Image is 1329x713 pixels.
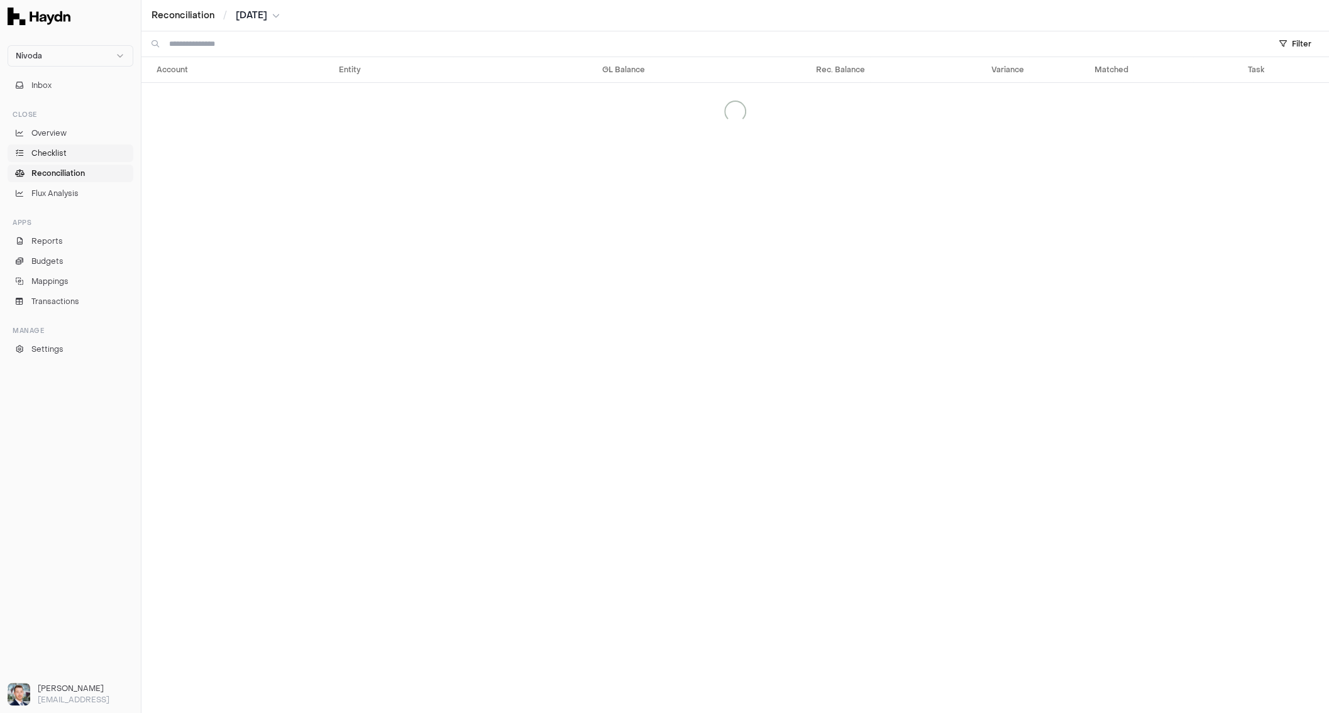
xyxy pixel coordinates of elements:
[1193,57,1329,82] th: Task
[31,256,63,267] span: Budgets
[870,57,1029,82] th: Variance
[8,8,70,25] img: Haydn Logo
[8,212,133,232] div: Apps
[1272,34,1319,54] button: Filter
[141,57,334,82] th: Account
[152,9,214,22] a: Reconciliation
[8,340,133,358] a: Settings
[31,296,79,307] span: Transactions
[31,128,67,139] span: Overview
[31,344,63,355] span: Settings
[8,185,133,202] a: Flux Analysis
[221,9,229,21] span: /
[236,9,267,22] span: [DATE]
[8,77,133,94] button: Inbox
[31,80,52,91] span: Inbox
[8,273,133,290] a: Mappings
[8,165,133,182] a: Reconciliation
[38,694,133,705] p: [EMAIL_ADDRESS]
[8,104,133,124] div: Close
[31,236,63,247] span: Reports
[236,9,280,22] button: [DATE]
[8,683,30,705] img: Ole Heine
[1292,39,1311,49] span: Filter
[31,188,79,199] span: Flux Analysis
[31,148,67,159] span: Checklist
[1029,57,1193,82] th: Matched
[8,320,133,340] div: Manage
[31,276,69,287] span: Mappings
[38,683,133,694] h3: [PERSON_NAME]
[8,253,133,270] a: Budgets
[8,45,133,67] button: Nivoda
[8,144,133,162] a: Checklist
[8,232,133,250] a: Reports
[453,57,650,82] th: GL Balance
[152,9,280,22] nav: breadcrumb
[16,51,42,61] span: Nivoda
[31,168,85,179] span: Reconciliation
[8,293,133,310] a: Transactions
[8,124,133,142] a: Overview
[650,57,870,82] th: Rec. Balance
[334,57,453,82] th: Entity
